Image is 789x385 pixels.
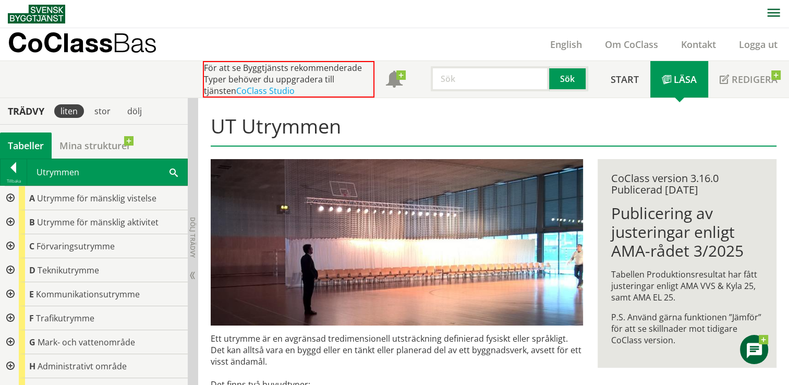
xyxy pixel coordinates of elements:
a: Mina strukturer [52,133,139,159]
a: Logga ut [727,38,789,51]
span: E [29,288,34,300]
span: D [29,264,35,276]
span: B [29,216,35,228]
span: Teknikutrymme [38,264,99,276]
a: Start [599,61,650,98]
button: Sök [549,66,588,91]
a: Läsa [650,61,708,98]
span: Mark- och vattenområde [38,336,135,348]
span: Redigera [732,73,778,86]
p: P.S. Använd gärna funktionen ”Jämför” för att se skillnader mot tidigare CoClass version. [611,311,763,346]
div: Trädvy [2,105,50,117]
span: H [29,360,35,372]
h1: Publicering av justeringar enligt AMA-rådet 3/2025 [611,204,763,260]
span: Notifikationer [386,72,403,89]
span: G [29,336,35,348]
span: Start [611,73,639,86]
span: Läsa [674,73,697,86]
span: A [29,192,35,204]
a: CoClassBas [8,28,179,61]
p: CoClass [8,37,157,49]
h1: UT Utrymmen [211,114,777,147]
a: Redigera [708,61,789,98]
span: C [29,240,34,252]
div: CoClass version 3.16.0 Publicerad [DATE] [611,173,763,196]
span: Administrativt område [38,360,127,372]
div: Utrymmen [27,159,187,185]
a: English [539,38,593,51]
span: Förvaringsutrymme [37,240,115,252]
span: Bas [113,27,157,58]
img: Svensk Byggtjänst [8,5,65,23]
img: utrymme.jpg [211,159,584,326]
span: Utrymme för mänsklig vistelse [37,192,156,204]
div: dölj [121,104,148,118]
span: Dölj trädvy [188,217,197,258]
span: Trafikutrymme [36,312,94,324]
input: Sök [431,66,549,91]
a: Kontakt [670,38,727,51]
div: Tillbaka [1,177,27,185]
div: stor [88,104,117,118]
span: Kommunikationsutrymme [36,288,140,300]
span: Utrymme för mänsklig aktivitet [37,216,159,228]
div: liten [54,104,84,118]
a: Om CoClass [593,38,670,51]
a: CoClass Studio [236,85,295,97]
span: Sök i tabellen [169,166,178,177]
span: F [29,312,34,324]
p: Tabellen Produktionsresultat har fått justeringar enligt AMA VVS & Kyla 25, samt AMA EL 25. [611,269,763,303]
div: För att se Byggtjänsts rekommenderade Typer behöver du uppgradera till tjänsten [203,61,374,98]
